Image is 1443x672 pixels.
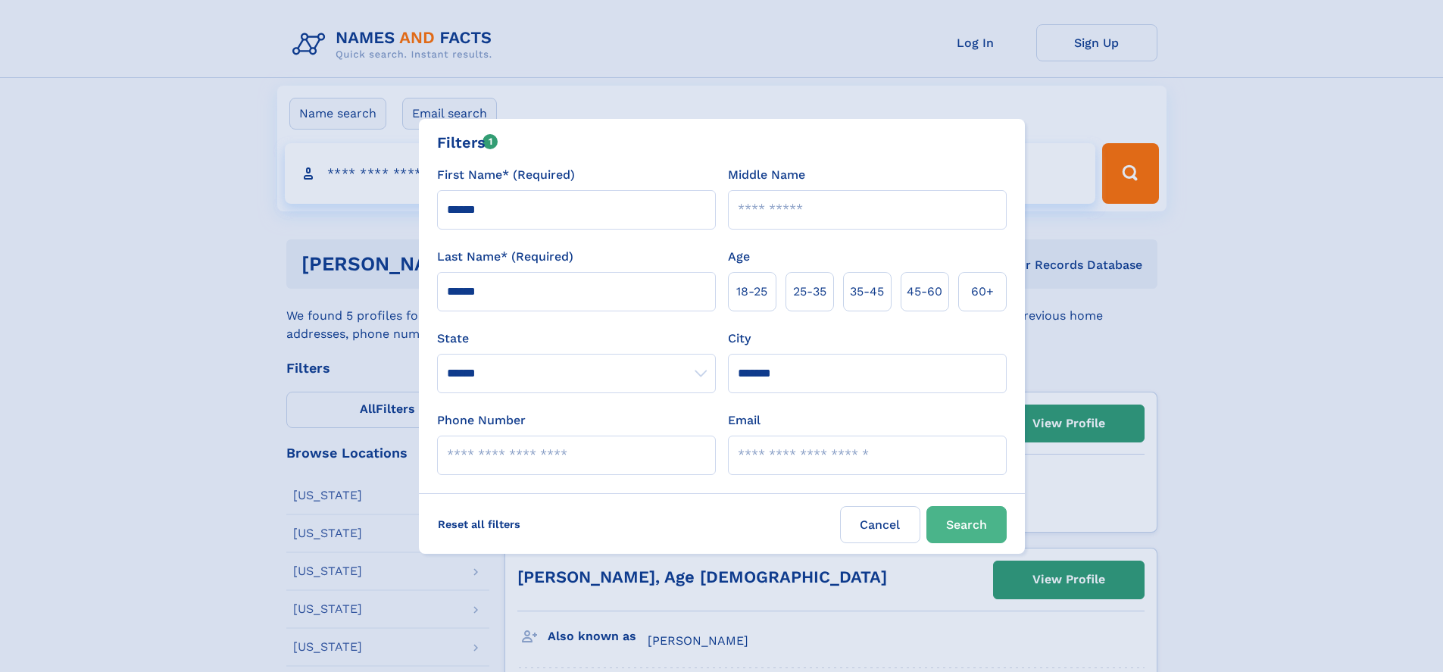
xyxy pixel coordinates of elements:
span: 45‑60 [907,283,942,301]
span: 35‑45 [850,283,884,301]
label: Email [728,411,761,430]
button: Search [926,506,1007,543]
label: City [728,330,751,348]
label: Age [728,248,750,266]
label: Last Name* (Required) [437,248,573,266]
label: First Name* (Required) [437,166,575,184]
span: 60+ [971,283,994,301]
span: 18‑25 [736,283,767,301]
label: Middle Name [728,166,805,184]
div: Filters [437,131,498,154]
label: State [437,330,716,348]
label: Reset all filters [428,506,530,542]
label: Phone Number [437,411,526,430]
label: Cancel [840,506,920,543]
span: 25‑35 [793,283,826,301]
